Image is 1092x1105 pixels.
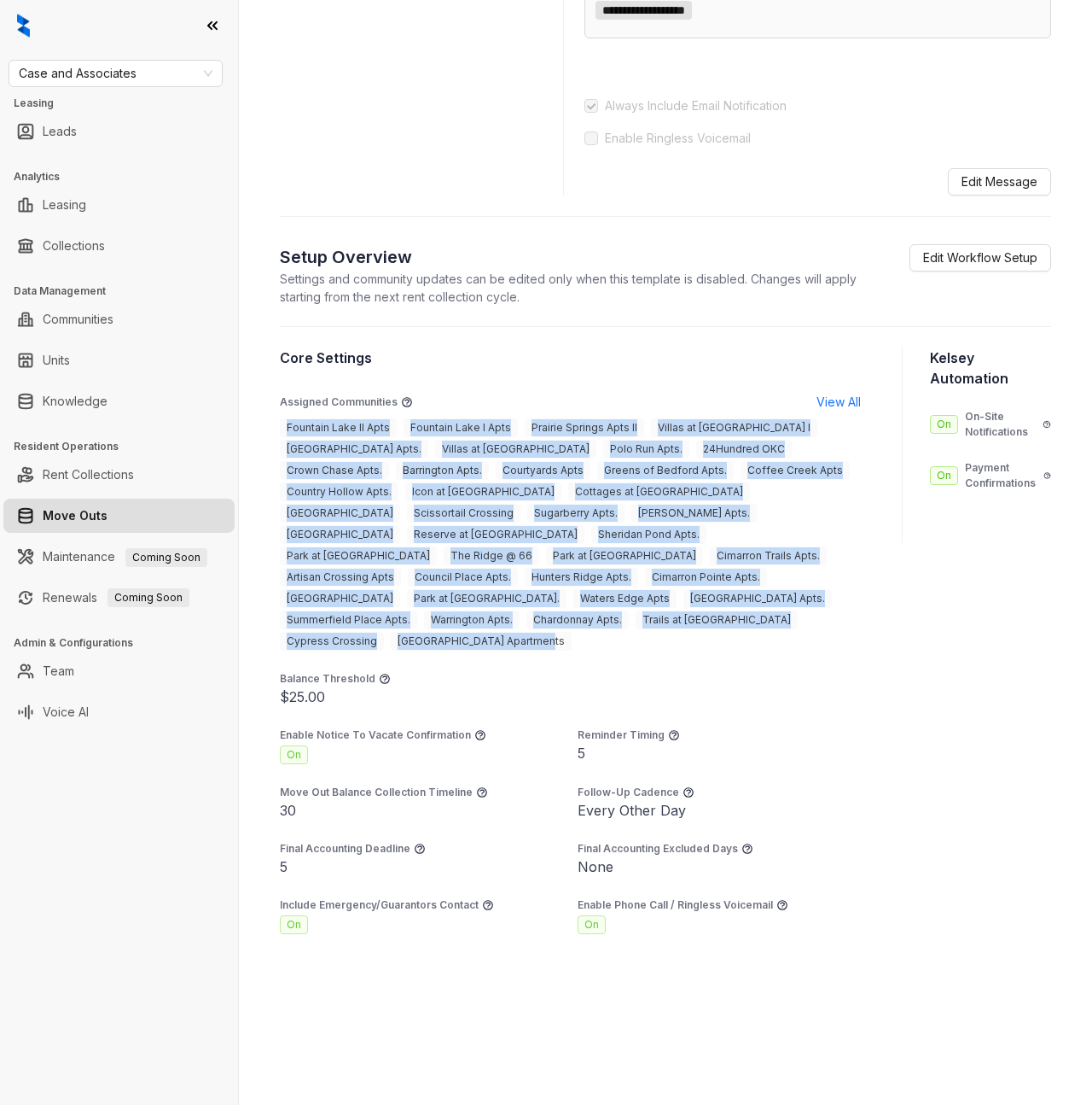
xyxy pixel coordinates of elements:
[125,548,207,567] span: Coming Soon
[803,389,874,416] button: View All
[597,461,734,480] span: Greens of Bedford Apts.
[14,169,238,184] h3: Analytics
[591,525,706,544] span: Sheridan Pond Apts.
[280,440,428,459] span: [GEOGRAPHIC_DATA] Apts.
[573,589,677,608] span: Waters Edge Apts
[696,440,792,459] span: 24Hundred OKC
[280,270,899,306] p: Settings and community updates can be edited only when this template is disabled. Changes will ap...
[280,632,384,651] span: Cypress Crossing
[280,728,471,743] p: Enable Notice To Vacate Confirmation
[280,418,397,437] span: Fountain Lake II Apts
[43,654,74,688] a: Team
[280,461,389,480] span: Crown Chase Apts.
[816,393,861,412] span: View All
[280,611,417,629] span: Summerfield Place Apts.
[14,635,238,651] h3: Admin & Configurations
[280,785,473,800] p: Move Out Balance Collection Timeline
[631,504,757,523] span: [PERSON_NAME] Apts.
[408,568,518,587] span: Council Place Apts.
[598,129,758,148] span: Enable Ringless Voicemail
[43,581,189,615] a: RenewalsComing Soon
[578,897,773,913] p: Enable Phone Call / Ringless Voicemail
[43,114,77,149] a: Leads
[568,482,750,501] span: Cottages at [GEOGRAPHIC_DATA]
[280,897,479,913] p: Include Emergency/Guarantors Contact
[404,418,518,437] span: Fountain Lake I Apts
[3,343,235,377] li: Units
[43,384,107,418] a: Knowledge
[710,547,827,565] span: Cimarron Trails Apts.
[405,482,561,501] span: Icon at [GEOGRAPHIC_DATA]
[43,188,86,222] a: Leasing
[280,482,398,501] span: Country Hollow Apts.
[424,611,520,629] span: Warrington Apts.
[3,695,235,729] li: Voice AI
[525,418,644,437] span: Prairie Springs Apts II
[280,547,437,565] span: Park at [GEOGRAPHIC_DATA]
[578,915,606,934] span: On
[396,461,489,480] span: Barrington Apts.
[741,461,850,480] span: Coffee Creek Apts
[578,743,875,763] div: 5
[3,188,235,222] li: Leasing
[280,841,410,857] p: Final Accounting Deadline
[43,229,105,263] a: Collections
[43,458,134,492] a: Rent Collections
[965,460,1040,491] p: Payment Confirmations
[961,172,1037,191] span: Edit Message
[391,632,572,651] span: [GEOGRAPHIC_DATA] Apartments
[107,588,189,607] span: Coming Soon
[3,114,235,149] li: Leads
[651,418,817,437] span: Villas at [GEOGRAPHIC_DATA] I
[645,568,767,587] span: Cimarron Pointe Apts.
[3,581,235,615] li: Renewals
[407,589,566,608] span: Park at [GEOGRAPHIC_DATA].
[3,229,235,263] li: Collections
[965,409,1039,440] p: On-Site Notifications
[546,547,703,565] span: Park at [GEOGRAPHIC_DATA]
[280,348,874,368] h3: Core Settings
[435,440,596,459] span: Villas at [GEOGRAPHIC_DATA]
[683,589,832,608] span: [GEOGRAPHIC_DATA] Apts.
[407,525,584,544] span: Reserve at [GEOGRAPHIC_DATA]
[525,568,638,587] span: Hunters Ridge Apts.
[280,504,400,523] span: [GEOGRAPHIC_DATA]
[280,395,398,410] p: Assigned Communities
[930,348,1051,389] h3: Kelsey Automation
[578,800,875,821] div: Every Other Day
[527,504,624,523] span: Sugarberry Apts.
[636,611,798,629] span: Trails at [GEOGRAPHIC_DATA]
[43,343,70,377] a: Units
[496,461,590,480] span: Courtyards Apts
[578,728,665,743] p: Reminder Timing
[3,302,235,336] li: Communities
[578,841,738,857] p: Final Accounting Excluded Days
[909,244,1051,272] a: Edit Workflow Setup
[280,800,578,821] div: 30
[280,687,874,707] div: $25.00
[948,168,1051,196] button: Edit Message
[14,439,238,454] h3: Resident Operations
[280,589,400,608] span: [GEOGRAPHIC_DATA]
[3,384,235,418] li: Knowledge
[598,96,793,115] span: Always Include Email Notification
[280,568,401,587] span: Artisan Crossing Apts
[280,671,375,687] p: Balance Threshold
[930,466,958,485] span: On
[14,96,238,111] h3: Leasing
[3,458,235,492] li: Rent Collections
[280,525,400,544] span: [GEOGRAPHIC_DATA]
[280,857,578,877] div: 5
[14,284,238,299] h3: Data Management
[3,654,235,688] li: Team
[407,504,520,523] span: Scissortail Crossing
[43,302,113,336] a: Communities
[578,857,875,877] div: None
[280,244,899,270] h2: Setup Overview
[930,415,958,434] span: On
[923,248,1037,267] span: Edit Workflow Setup
[280,915,308,934] span: On
[578,785,679,800] p: Follow-Up Cadence
[43,499,107,533] a: Move Outs
[444,547,539,565] span: The Ridge @ 66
